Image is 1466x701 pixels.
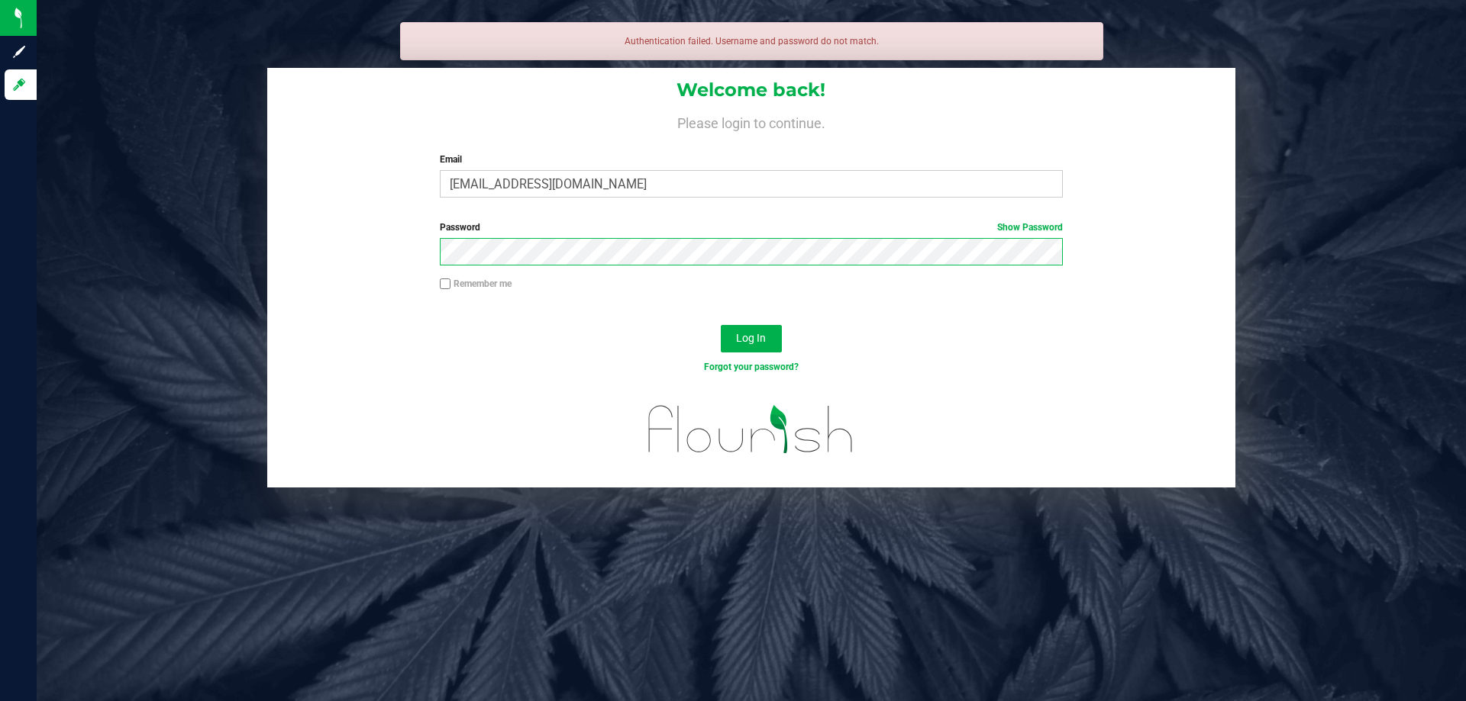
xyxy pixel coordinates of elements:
label: Email [440,153,1062,166]
label: Remember me [440,277,512,291]
h1: Welcome back! [267,80,1235,100]
button: Log In [721,325,782,352]
input: Remember me [440,278,450,289]
a: Forgot your password? [704,362,799,372]
span: Password [440,222,480,233]
a: Show Password [997,222,1063,233]
span: Log In [736,332,766,344]
inline-svg: Log in [11,77,27,92]
h4: Please login to continue. [267,113,1235,131]
div: Authentication failed. Username and password do not match. [400,22,1103,60]
img: flourish_logo.svg [630,391,872,468]
inline-svg: Sign up [11,44,27,59]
